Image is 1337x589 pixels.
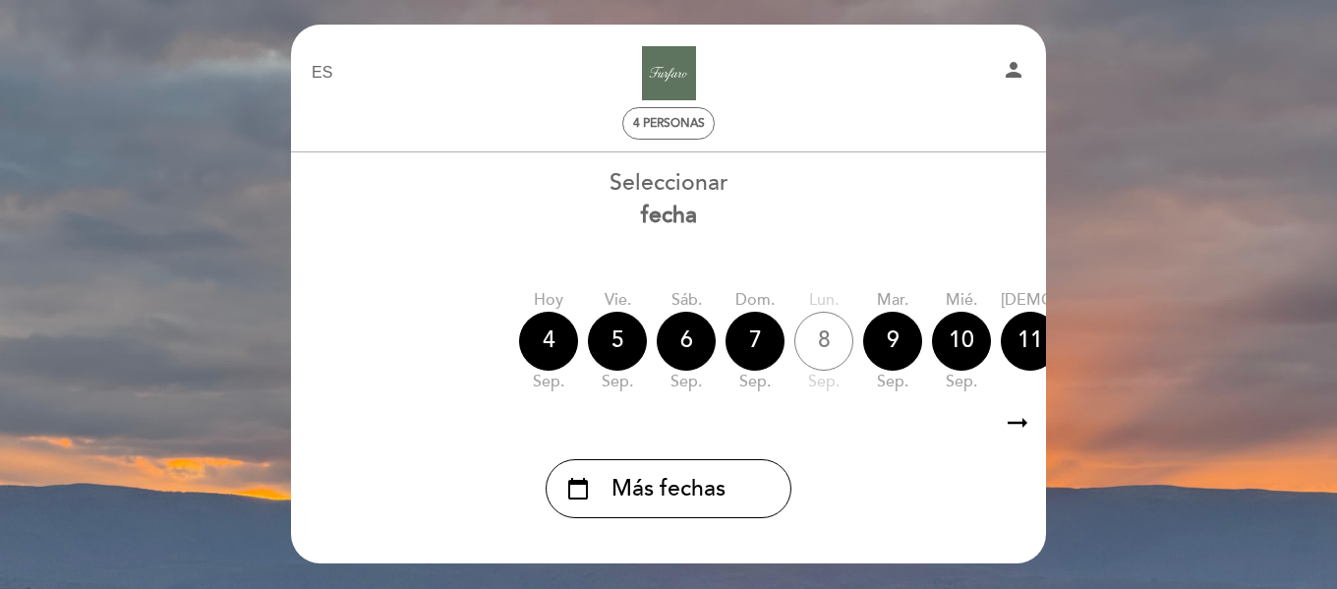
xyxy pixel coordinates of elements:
div: dom. [726,289,785,312]
i: arrow_right_alt [1003,402,1032,444]
div: lun. [794,289,853,312]
div: sep. [726,371,785,393]
div: sáb. [657,289,716,312]
button: person [1002,58,1025,88]
span: 4 personas [633,116,705,131]
div: sep. [519,371,578,393]
div: sep. [1001,371,1178,393]
div: 10 [932,312,991,371]
div: sep. [657,371,716,393]
div: sep. [588,371,647,393]
div: 9 [863,312,922,371]
div: sep. [932,371,991,393]
div: Hoy [519,289,578,312]
div: 5 [588,312,647,371]
div: mar. [863,289,922,312]
div: 11 [1001,312,1060,371]
div: 4 [519,312,578,371]
div: [DEMOGRAPHIC_DATA]. [1001,289,1178,312]
div: sep. [863,371,922,393]
i: person [1002,58,1025,82]
i: calendar_today [566,472,590,505]
div: sep. [794,371,853,393]
a: Bodega [PERSON_NAME] [546,46,791,100]
div: 8 [794,312,853,371]
b: fecha [641,202,697,229]
div: 6 [657,312,716,371]
div: Seleccionar [290,167,1047,232]
div: 7 [726,312,785,371]
div: vie. [588,289,647,312]
div: mié. [932,289,991,312]
span: Más fechas [611,473,726,505]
